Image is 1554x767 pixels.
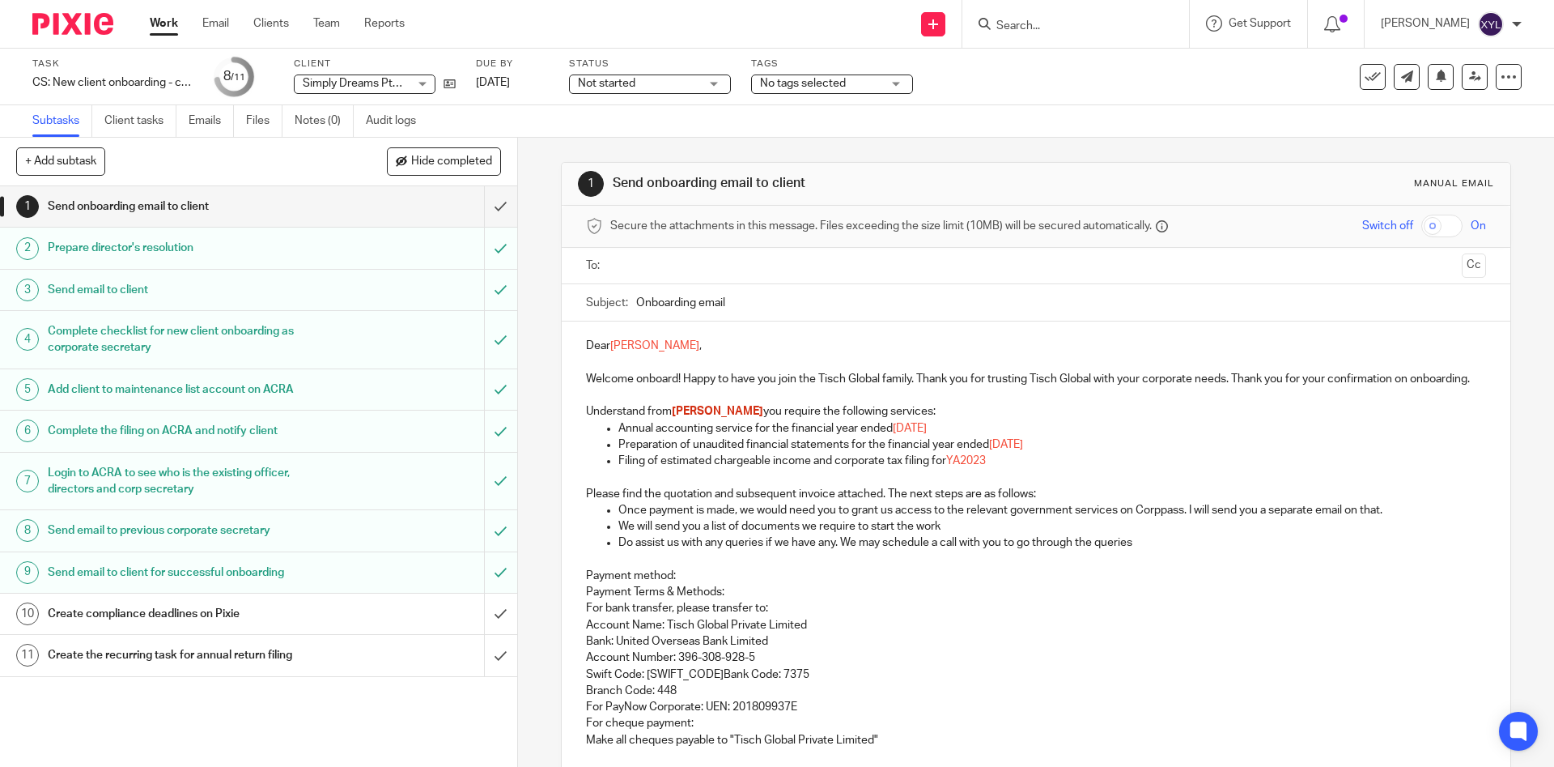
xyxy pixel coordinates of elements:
[294,58,456,70] label: Client
[1414,177,1494,190] div: Manual email
[16,644,39,667] div: 11
[476,77,510,88] span: [DATE]
[313,15,340,32] a: Team
[578,78,635,89] span: Not started
[48,560,328,585] h1: Send email to client for successful onboarding
[16,195,39,218] div: 1
[586,715,1485,748] p: For cheque payment: Make all cheques payable to "Tisch Global Private Limited"
[295,105,354,137] a: Notes (0)
[610,340,699,352] span: [PERSON_NAME]
[586,338,1485,354] p: Dear ,
[586,258,604,274] label: To:
[16,279,39,301] div: 3
[48,461,328,502] h1: Login to ACRA to see who is the existing officer, directors and corp secretary
[1471,218,1486,234] span: On
[16,328,39,351] div: 4
[366,105,428,137] a: Audit logs
[48,319,328,360] h1: Complete checklist for new client onboarding as corporate secretary
[387,147,501,175] button: Hide completed
[48,194,328,219] h1: Send onboarding email to client
[476,58,549,70] label: Due by
[586,699,1485,715] p: For PayNow Corporate: UEN: 201809937E
[48,518,328,543] h1: Send email to previous corporate secretary
[760,78,846,89] span: No tags selected
[48,419,328,443] h1: Complete the filing on ACRA and notify client
[104,105,176,137] a: Client tasks
[586,650,1485,683] p: Account Number: 396-308-928-5 Swift Code: [SWIFT_CODE] Bank Code: 7375
[618,502,1485,518] p: Once payment is made, we would need you to grant us access to the relevant government services on...
[618,437,1485,453] p: Preparation of unaudited financial statements for the financial year ended
[1229,18,1291,29] span: Get Support
[586,617,1485,633] p: Account Name: Tisch Global Private Limited
[946,455,986,467] span: YA2023
[16,378,39,401] div: 5
[246,105,282,137] a: Files
[189,105,234,137] a: Emails
[253,15,289,32] a: Clients
[995,19,1140,34] input: Search
[618,453,1485,469] p: Filing of estimated chargeable income and corporate tax filing for
[751,58,913,70] label: Tags
[1362,218,1413,234] span: Switch off
[16,603,39,625] div: 10
[16,470,39,492] div: 7
[411,156,492,168] span: Hide completed
[48,278,328,302] h1: Send email to client
[48,602,328,626] h1: Create compliance deadlines on Pixie
[672,406,763,417] span: [PERSON_NAME]
[586,633,1485,650] p: Bank: United Overseas Bank Limited
[16,420,39,442] div: 6
[16,147,105,175] button: + Add subtask
[16,237,39,260] div: 2
[231,73,245,82] small: /11
[618,535,1485,551] p: Do assist us with any queries if we have any. We may schedule a call with you to go through the q...
[1478,11,1504,37] img: svg%3E
[893,423,927,434] span: [DATE]
[613,175,1071,192] h1: Send onboarding email to client
[610,218,1152,234] span: Secure the attachments in this message. Files exceeding the size limit (10MB) will be secured aut...
[578,171,604,197] div: 1
[48,643,328,667] h1: Create the recurring task for annual return filing
[48,236,328,260] h1: Prepare director's resolution
[586,683,1485,699] p: Branch Code: 448
[586,568,1485,584] p: Payment method:
[364,15,405,32] a: Reports
[1381,15,1470,32] p: [PERSON_NAME]
[618,518,1485,535] p: We will send you a list of documents we require to start the work
[618,420,1485,437] p: Annual accounting service for the financial year ended
[223,67,245,86] div: 8
[32,75,194,91] div: CS: New client onboarding - corporate secretary
[586,600,1485,616] p: For bank transfer, please transfer to:
[48,377,328,402] h1: Add client to maintenance list account on ACRA
[16,561,39,584] div: 9
[150,15,178,32] a: Work
[989,439,1023,450] span: [DATE]
[586,486,1485,502] p: Please find the quotation and subsequent invoice attached. The next steps are as follows:
[16,519,39,542] div: 8
[32,105,92,137] a: Subtasks
[586,584,1485,600] p: Payment Terms & Methods:
[202,15,229,32] a: Email
[32,58,194,70] label: Task
[32,13,113,35] img: Pixie
[586,371,1485,387] p: Welcome onboard! Happy to have you join the Tisch Global family. Thank you for trusting Tisch Glo...
[586,295,628,311] label: Subject:
[303,78,423,89] span: Simply Dreams Pte. Ltd.
[1462,254,1486,278] button: Cc
[569,58,731,70] label: Status
[586,403,1485,420] p: Understand from you require the following services:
